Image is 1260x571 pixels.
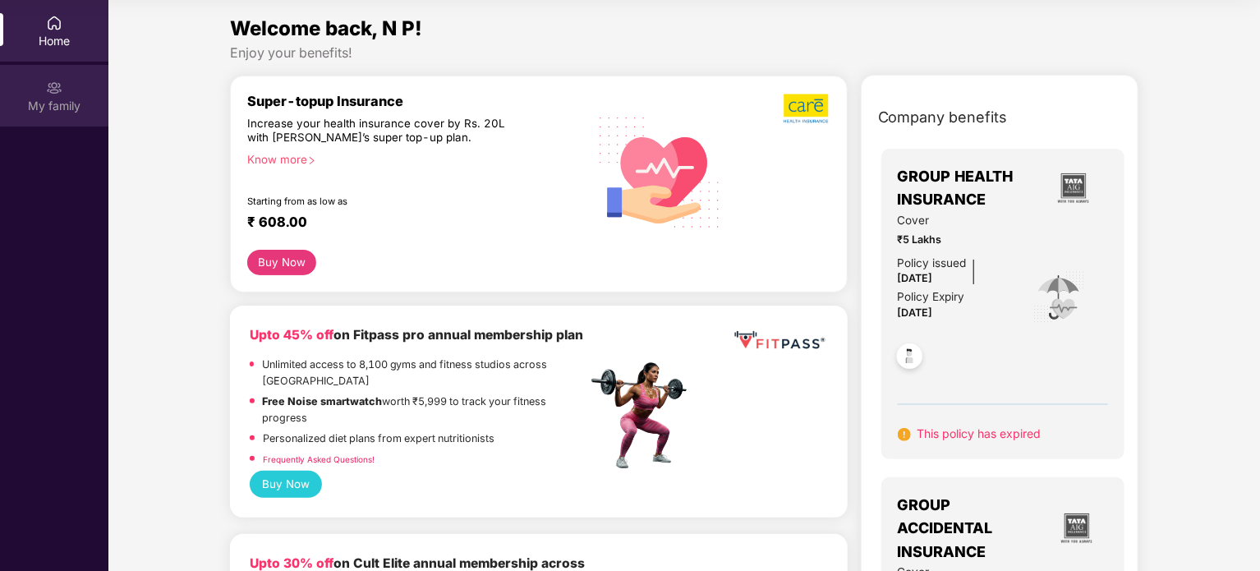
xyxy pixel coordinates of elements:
img: b5dec4f62d2307b9de63beb79f102df3.png [784,93,830,124]
b: Upto 45% off [250,327,333,343]
b: Upto 30% off [250,555,333,571]
span: [DATE] [898,306,933,319]
span: GROUP ACCIDENTAL INSURANCE [898,494,1046,564]
div: Policy issued [898,255,967,272]
span: Cover [898,212,1010,229]
img: svg+xml;base64,PHN2ZyB4bWxucz0iaHR0cDovL3d3dy53My5vcmcvMjAwMC9zdmciIHhtbG5zOnhsaW5rPSJodHRwOi8vd3... [587,97,733,246]
div: Policy Expiry [898,288,965,306]
p: worth ₹5,999 to track your fitness progress [263,394,587,426]
button: Buy Now [247,250,317,275]
span: GROUP HEALTH INSURANCE [898,165,1039,212]
div: ₹ 608.00 [247,214,571,233]
img: insurerLogo [1055,506,1099,550]
img: icon [1032,270,1086,325]
strong: Free Noise smartwatch [263,395,383,408]
span: Company benefits [878,106,1008,129]
div: Know more [247,153,577,164]
img: svg+xml;base64,PHN2ZyB4bWxucz0iaHR0cDovL3d3dy53My5vcmcvMjAwMC9zdmciIHdpZHRoPSI0OC45NDMiIGhlaWdodD... [890,338,930,379]
span: ₹5 Lakhs [898,232,1010,248]
img: svg+xml;base64,PHN2ZyB3aWR0aD0iMjAiIGhlaWdodD0iMjAiIHZpZXdCb3g9IjAgMCAyMCAyMCIgZmlsbD0ibm9uZSIgeG... [46,80,62,96]
div: Starting from as low as [247,196,517,207]
div: Increase your health insurance cover by Rs. 20L with [PERSON_NAME]’s super top-up plan. [247,117,517,146]
b: on Fitpass pro annual membership plan [250,327,583,343]
span: right [307,156,316,165]
span: [DATE] [898,272,933,284]
img: svg+xml;base64,PHN2ZyB4bWxucz0iaHR0cDovL3d3dy53My5vcmcvMjAwMC9zdmciIHdpZHRoPSIxNiIgaGVpZ2h0PSIxNi... [898,428,911,441]
img: fpp.png [586,358,701,473]
button: Buy Now [250,471,323,497]
p: Unlimited access to 8,100 gyms and fitness studios across [GEOGRAPHIC_DATA] [262,357,587,389]
img: fppp.png [731,325,827,356]
span: This policy has expired [917,426,1042,440]
span: Welcome back, N P! [230,16,422,40]
p: Personalized diet plans from expert nutritionists [263,431,494,447]
a: Frequently Asked Questions! [263,454,375,464]
div: Super-topup Insurance [247,93,587,109]
img: insurerLogo [1051,166,1096,210]
img: svg+xml;base64,PHN2ZyBpZD0iSG9tZSIgeG1sbnM9Imh0dHA6Ly93d3cudzMub3JnLzIwMDAvc3ZnIiB3aWR0aD0iMjAiIG... [46,15,62,31]
div: Enjoy your benefits! [230,44,1139,62]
